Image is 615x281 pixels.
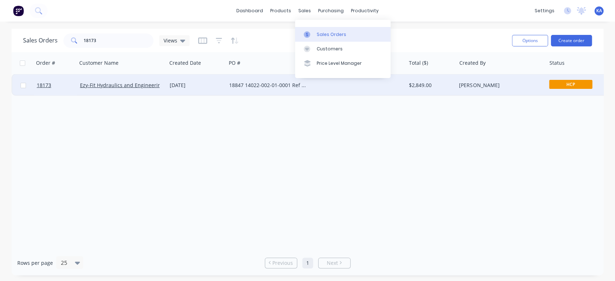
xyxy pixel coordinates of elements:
[169,59,201,67] div: Created Date
[512,35,548,46] button: Options
[267,5,295,16] div: products
[459,59,486,67] div: Created By
[409,59,428,67] div: Total ($)
[315,5,347,16] div: purchasing
[327,259,338,267] span: Next
[317,31,346,38] div: Sales Orders
[551,35,592,46] button: Create order
[23,37,58,44] h1: Sales Orders
[13,5,24,16] img: Factory
[170,82,223,89] div: [DATE]
[262,258,353,268] ul: Pagination
[37,82,51,89] span: 18173
[295,56,391,71] a: Price Level Manager
[79,59,119,67] div: Customer Name
[459,82,539,89] div: [PERSON_NAME]
[233,5,267,16] a: dashboard
[295,5,315,16] div: sales
[549,80,592,89] span: HCP
[347,5,382,16] div: productivity
[37,74,80,96] a: 18173
[265,259,297,267] a: Previous page
[318,259,350,267] a: Next page
[295,27,391,41] a: Sales Orders
[317,46,343,52] div: Customers
[531,5,558,16] div: settings
[84,33,154,48] input: Search...
[317,60,362,67] div: Price Level Manager
[596,8,602,14] span: KA
[302,258,313,268] a: Page 1 is your current page
[80,82,198,89] a: Ezy-Fit Hydraulics and Engineering Group Pty Ltd
[272,259,293,267] span: Previous
[164,37,177,44] span: Views
[409,82,451,89] div: $2,849.00
[229,82,309,89] div: 18847 14022-002-01-0001 Ref Q10288
[36,59,55,67] div: Order #
[295,42,391,56] a: Customers
[549,59,565,67] div: Status
[229,59,240,67] div: PO #
[17,259,53,267] span: Rows per page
